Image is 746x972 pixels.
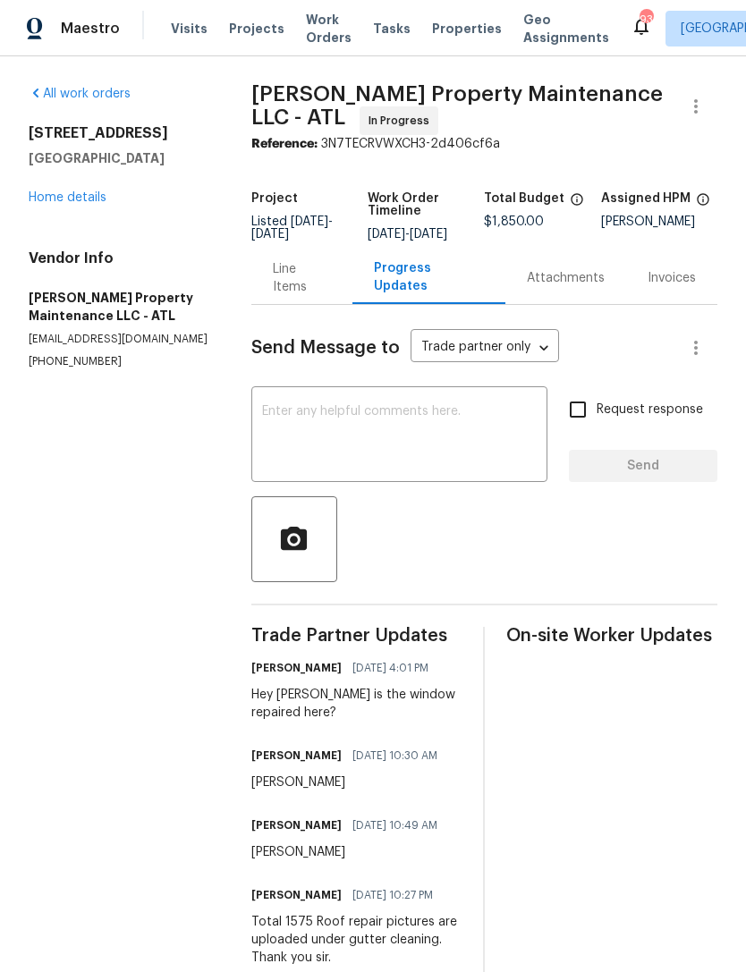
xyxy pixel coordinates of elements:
span: [DATE] 10:30 AM [352,747,437,765]
div: Attachments [527,269,605,287]
div: Hey [PERSON_NAME] is the window repaired here? [251,686,462,722]
div: 93 [640,11,652,29]
span: Listed [251,216,333,241]
h5: Total Budget [484,192,564,205]
span: Projects [229,20,284,38]
span: Trade Partner Updates [251,627,462,645]
span: Tasks [373,22,411,35]
div: 3N7TECRVWXCH3-2d406cf6a [251,135,717,153]
h6: [PERSON_NAME] [251,816,342,834]
span: Geo Assignments [523,11,609,46]
a: All work orders [29,88,131,100]
h5: Assigned HPM [601,192,691,205]
span: Send Message to [251,339,400,357]
span: [DATE] [368,228,405,241]
h6: [PERSON_NAME] [251,747,342,765]
p: [PHONE_NUMBER] [29,354,208,369]
span: $1,850.00 [484,216,544,228]
span: Request response [597,401,703,419]
div: [PERSON_NAME] [601,216,717,228]
span: [DATE] [410,228,447,241]
b: Reference: [251,138,318,150]
div: [PERSON_NAME] [251,773,448,791]
span: Visits [171,20,208,38]
h5: Work Order Timeline [368,192,484,217]
h5: Project [251,192,298,205]
span: [PERSON_NAME] Property Maintenance LLC - ATL [251,83,663,128]
span: - [251,216,333,241]
a: Home details [29,191,106,204]
span: [DATE] [251,228,289,241]
h6: [PERSON_NAME] [251,886,342,904]
span: In Progress [369,112,437,130]
span: Properties [432,20,502,38]
span: [DATE] [291,216,328,228]
span: The hpm assigned to this work order. [696,192,710,216]
h4: Vendor Info [29,249,208,267]
div: Progress Updates [374,259,484,295]
h5: [GEOGRAPHIC_DATA] [29,149,208,167]
span: [DATE] 10:27 PM [352,886,433,904]
span: On-site Worker Updates [506,627,717,645]
span: The total cost of line items that have been proposed by Opendoor. This sum includes line items th... [570,192,584,216]
div: Total 1575 Roof repair pictures are uploaded under gutter cleaning. Thank you sir. [251,913,462,967]
div: Invoices [648,269,696,287]
h6: [PERSON_NAME] [251,659,342,677]
span: [DATE] 4:01 PM [352,659,428,677]
p: [EMAIL_ADDRESS][DOMAIN_NAME] [29,332,208,347]
span: [DATE] 10:49 AM [352,816,437,834]
h5: [PERSON_NAME] Property Maintenance LLC - ATL [29,289,208,325]
div: [PERSON_NAME] [251,843,448,861]
div: Line Items [273,260,332,296]
div: Trade partner only [411,334,559,363]
span: Work Orders [306,11,352,46]
span: - [368,228,447,241]
h2: [STREET_ADDRESS] [29,124,208,142]
span: Maestro [61,20,120,38]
